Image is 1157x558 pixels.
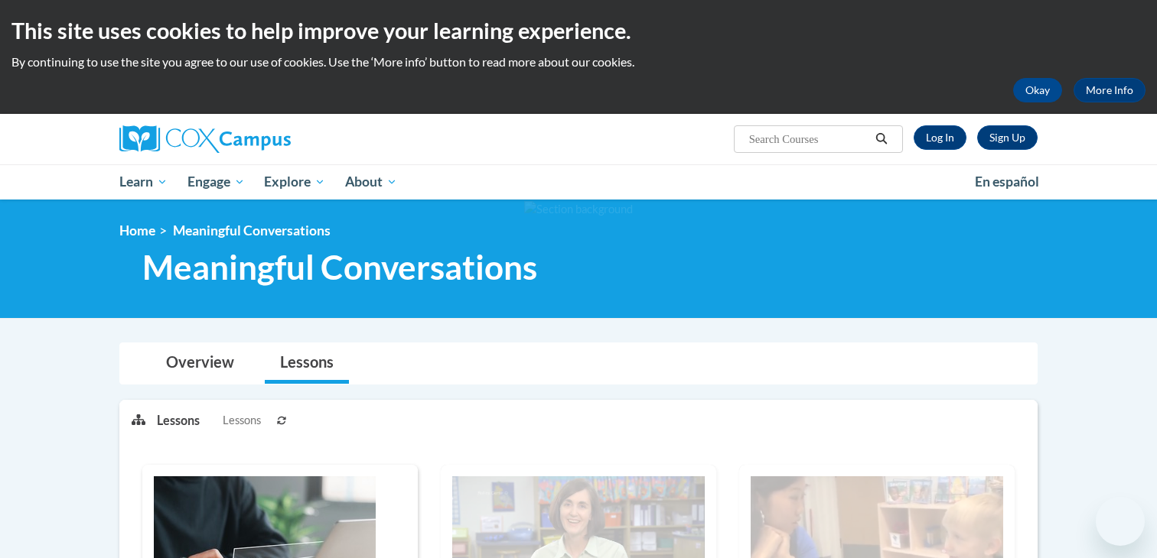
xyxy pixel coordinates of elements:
[178,164,255,200] a: Engage
[975,174,1039,190] span: En español
[187,173,245,191] span: Engage
[109,164,178,200] a: Learn
[870,130,893,148] button: Search
[142,247,537,287] span: Meaningful Conversations
[11,54,1146,70] p: By continuing to use the site you agree to our use of cookies. Use the ‘More info’ button to read...
[977,125,1038,150] a: Register
[151,343,249,384] a: Overview
[1074,78,1146,102] a: More Info
[914,125,966,150] a: Log In
[254,164,335,200] a: Explore
[965,166,1049,198] a: En español
[1096,497,1145,546] iframe: Button to launch messaging window
[11,15,1146,46] h2: This site uses cookies to help improve your learning experience.
[335,164,407,200] a: About
[264,173,325,191] span: Explore
[524,201,633,218] img: Section background
[265,343,349,384] a: Lessons
[223,412,261,429] span: Lessons
[173,222,331,238] span: Meaningful Conversations
[96,164,1061,200] div: Main menu
[1013,78,1062,102] button: Okay
[119,125,291,153] img: Cox Campus
[119,125,410,153] a: Cox Campus
[157,412,200,429] p: Lessons
[119,173,168,191] span: Learn
[119,222,155,238] a: Home
[748,130,870,148] input: Search Courses
[345,173,397,191] span: About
